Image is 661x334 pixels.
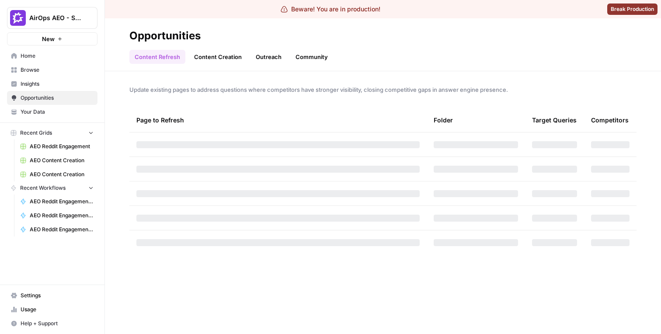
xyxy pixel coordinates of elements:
span: AirOps AEO - Single Brand (Gong) [29,14,82,22]
a: Opportunities [7,91,97,105]
div: Folder [434,108,453,132]
a: Usage [7,303,97,317]
div: Target Queries [532,108,577,132]
span: AEO Content Creation [30,170,94,178]
span: AEO Reddit Engagement - Fork [30,226,94,233]
img: AirOps AEO - Single Brand (Gong) Logo [10,10,26,26]
span: New [42,35,55,43]
a: AEO Content Creation [16,153,97,167]
span: AEO Content Creation [30,157,94,164]
span: Your Data [21,108,94,116]
span: Insights [21,80,94,88]
a: AEO Reddit Engagement - Fork [16,209,97,223]
span: Usage [21,306,94,313]
span: Recent Workflows [20,184,66,192]
div: Opportunities [129,29,201,43]
a: AEO Content Creation [16,167,97,181]
div: Beware! You are in production! [281,5,380,14]
button: New [7,32,97,45]
a: Home [7,49,97,63]
span: Home [21,52,94,60]
span: Break Production [611,5,654,13]
div: Competitors [591,108,629,132]
button: Break Production [607,3,658,15]
a: Insights [7,77,97,91]
a: AEO Reddit Engagement - Fork [16,195,97,209]
a: Outreach [250,50,287,64]
div: Page to Refresh [136,108,420,132]
span: AEO Reddit Engagement [30,143,94,150]
span: Recent Grids [20,129,52,137]
a: AEO Reddit Engagement [16,139,97,153]
a: Community [290,50,333,64]
a: Your Data [7,105,97,119]
span: Update existing pages to address questions where competitors have stronger visibility, closing co... [129,85,637,94]
span: Opportunities [21,94,94,102]
a: Browse [7,63,97,77]
span: Browse [21,66,94,74]
span: AEO Reddit Engagement - Fork [30,198,94,205]
a: AEO Reddit Engagement - Fork [16,223,97,237]
button: Recent Grids [7,126,97,139]
span: Help + Support [21,320,94,327]
button: Help + Support [7,317,97,331]
a: Content Creation [189,50,247,64]
a: Settings [7,289,97,303]
button: Workspace: AirOps AEO - Single Brand (Gong) [7,7,97,29]
a: Content Refresh [129,50,185,64]
button: Recent Workflows [7,181,97,195]
span: Settings [21,292,94,299]
span: AEO Reddit Engagement - Fork [30,212,94,219]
